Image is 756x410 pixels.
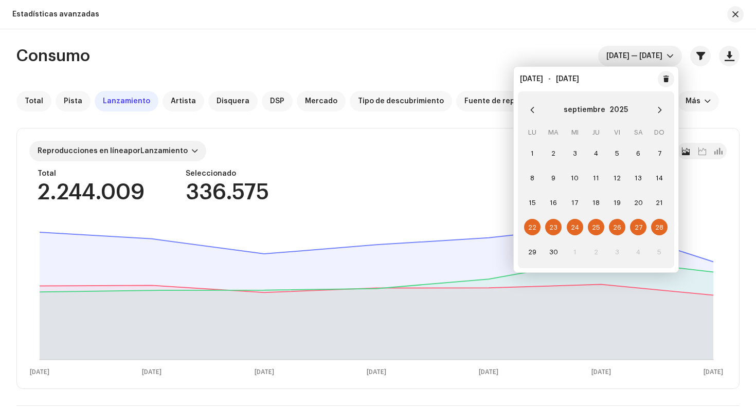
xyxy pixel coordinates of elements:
span: 6 [630,145,646,161]
td: 9 [543,165,564,190]
span: 1 [524,145,541,161]
td: 3 [606,239,627,264]
td: 3 [564,141,585,165]
span: Tipo de descubrimiento [358,97,444,105]
div: dropdown trigger [667,46,674,66]
span: 27 [630,219,646,235]
td: 10 [564,165,585,190]
span: DSP [270,97,284,105]
span: 7 [651,145,668,161]
td: 20 [627,190,649,215]
td: 2 [543,141,564,165]
td: 18 [585,190,606,215]
td: 19 [606,190,627,215]
td: 17 [564,190,585,215]
td: 6 [627,141,649,165]
td: 4 [627,239,649,264]
td: 27 [627,215,649,239]
span: 23 [545,219,562,235]
span: 10 [567,170,583,186]
td: 11 [585,165,606,190]
span: 29 [524,244,541,260]
span: MI [571,129,579,136]
span: 18 [588,194,604,211]
span: [DATE] [556,76,579,83]
span: 30 [545,244,562,260]
td: 7 [649,141,670,165]
td: 21 [649,190,670,215]
span: 24 [567,219,583,235]
span: Disquera [217,97,249,105]
td: 1 [564,239,585,264]
button: Choose Year [609,102,628,118]
span: 25 [588,219,604,235]
td: 22 [522,215,543,239]
text: [DATE] [255,369,274,376]
button: Previous Month [522,100,543,120]
span: DO [654,129,664,136]
td: 2 [585,239,606,264]
span: MA [548,129,559,136]
td: 26 [606,215,627,239]
span: 14 [651,170,668,186]
td: 23 [543,215,564,239]
td: 16 [543,190,564,215]
span: 15 [524,194,541,211]
span: 20 [630,194,646,211]
span: Reproducciones en línea Lanzamiento [38,147,188,155]
button: Choose Month [564,102,605,118]
button: Next Month [650,100,670,120]
td: 25 [585,215,606,239]
span: 16 [545,194,562,211]
span: 8 [524,170,541,186]
span: 22 [524,219,541,235]
span: 21 [651,194,668,211]
span: 3 [567,145,583,161]
td: 13 [627,165,649,190]
td: 14 [649,165,670,190]
span: 28 [651,219,668,235]
span: JU [592,129,600,136]
td: 5 [649,239,670,264]
span: sept 22 — sept 28 [606,46,667,66]
span: 19 [609,194,625,211]
td: 28 [649,215,670,239]
td: 30 [543,239,564,264]
span: Mercado [305,97,337,105]
td: 8 [522,165,543,190]
span: 17 [567,194,583,211]
span: Fuente de reproducción en línea [464,97,583,105]
td: 29 [522,239,543,264]
text: [DATE] [479,369,498,376]
td: 15 [522,190,543,215]
span: VI [614,129,620,136]
span: 5 [609,145,625,161]
span: - [548,76,551,83]
span: 9 [545,170,562,186]
span: [DATE] [520,76,543,83]
text: [DATE] [704,369,723,376]
div: Más [686,97,700,105]
span: Artista [171,97,196,105]
td: 5 [606,141,627,165]
span: 2 [545,145,562,161]
text: [DATE] [367,369,386,376]
td: 4 [585,141,606,165]
td: 24 [564,215,585,239]
div: Seleccionado [186,170,269,178]
span: 11 [588,170,604,186]
div: Choose Date [518,91,674,268]
td: 1 [522,141,543,165]
text: [DATE] [591,369,611,376]
span: 12 [609,170,625,186]
span: SA [634,129,643,136]
span: 13 [630,170,646,186]
td: 12 [606,165,627,190]
span: LU [528,129,536,136]
span: 4 [588,145,604,161]
span: 26 [609,219,625,235]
